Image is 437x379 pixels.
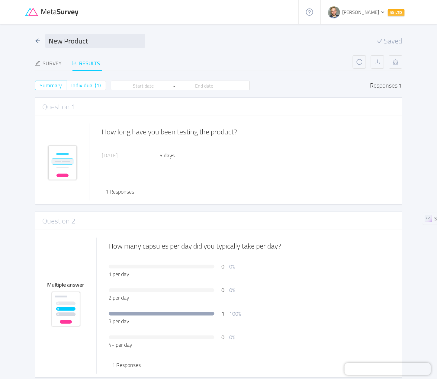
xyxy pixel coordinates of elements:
[109,270,214,278] div: 1 per day
[35,60,40,66] i: icon: edit
[388,9,405,16] span: LTD
[45,34,145,48] input: Survey name
[222,262,225,271] span: 0
[102,128,390,136] div: How long have you been testing the product?
[102,151,160,159] div: [DATE]
[159,151,390,159] div: 5 days
[342,8,379,17] span: [PERSON_NAME]
[109,341,214,349] div: 4+ per day
[353,55,366,69] button: icon: reload
[109,242,390,250] div: How many capsules per day did you typically take per day?
[35,59,62,67] div: Survey
[106,187,134,197] span: 1 Responses
[109,294,214,302] div: 2 per day
[47,282,84,287] div: Multiple answer
[35,37,40,45] div: icon: arrow-left
[222,285,225,295] span: 0
[399,80,402,91] div: 1
[35,38,40,43] i: icon: arrow-left
[40,80,62,90] span: Summary
[72,60,77,66] i: icon: bar-chart
[43,216,76,226] h3: Question 2
[371,55,384,69] button: icon: download
[230,309,242,319] span: 100%
[345,363,431,375] iframe: Chatra live chat
[370,82,402,88] div: Responses:
[384,37,402,45] span: Saved
[43,101,76,112] h3: Question 1
[112,360,141,370] span: 1 Responses
[222,309,225,319] span: 1
[377,38,383,44] i: icon: check
[306,8,313,16] i: icon: question-circle
[114,82,172,89] input: Start date
[381,10,385,14] i: icon: down
[222,332,225,342] span: 0
[230,332,236,342] span: 0%
[230,262,236,271] span: 0%
[390,10,394,14] i: icon: crown
[230,285,236,295] span: 0%
[328,6,340,18] img: b92e150fc7ae73b822104a4e88b08ea0
[72,80,101,90] span: Individual (1)
[109,317,214,325] div: 3 per day
[175,82,233,89] input: End date
[72,59,100,67] div: Results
